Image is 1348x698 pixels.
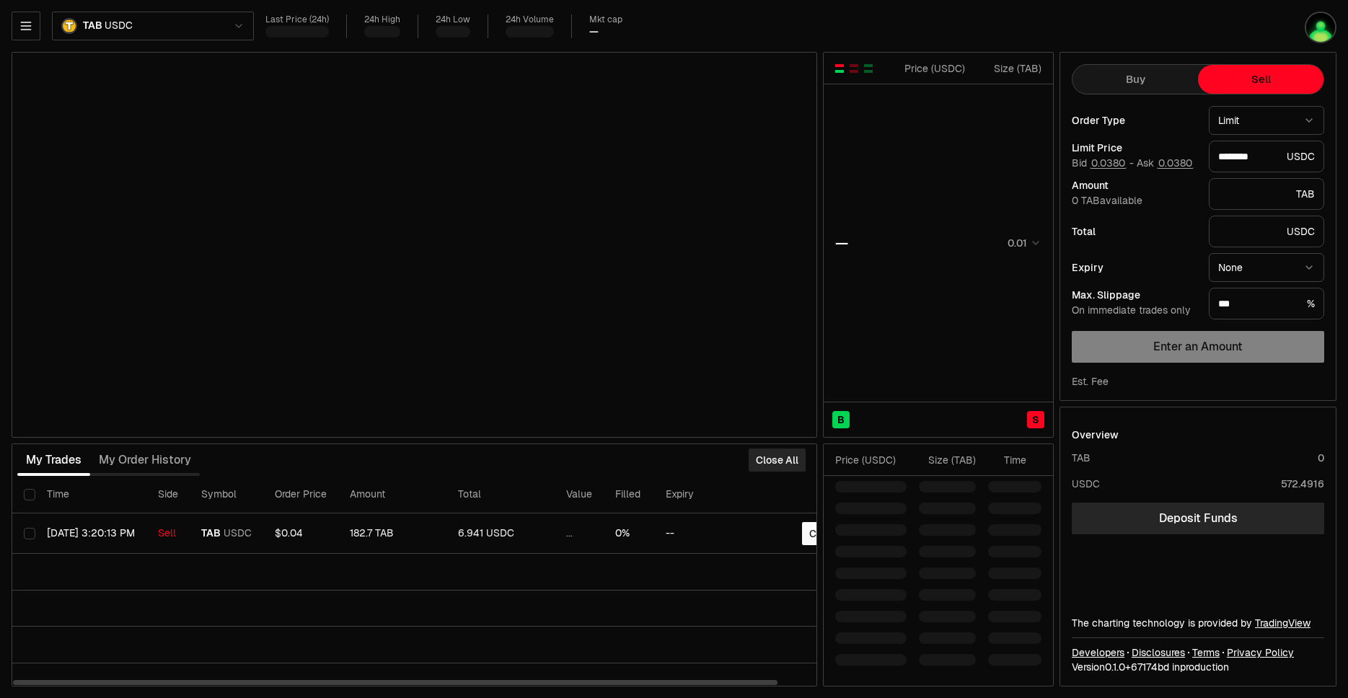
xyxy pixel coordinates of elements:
[1032,412,1039,427] span: S
[436,14,470,25] div: 24h Low
[105,19,132,32] span: USDC
[1072,115,1197,125] div: Order Type
[1131,661,1169,673] span: 67174bd856e652f9f527cc9d9c6db29712ff2a2a
[61,18,77,34] img: TAB.png
[1209,253,1324,282] button: None
[201,527,221,540] span: TAB
[1072,180,1197,190] div: Amount
[12,53,816,437] iframe: Financial Chart
[1072,660,1324,674] div: Version 0.1.0 + in production
[364,14,400,25] div: 24h High
[1137,157,1194,170] span: Ask
[1072,477,1100,491] div: USDC
[1072,451,1091,465] div: TAB
[1072,262,1197,273] div: Expiry
[589,25,599,38] div: —
[835,453,907,467] div: Price ( USDC )
[17,446,90,474] button: My Trades
[604,476,654,513] th: Filled
[446,476,555,513] th: Total
[1192,645,1220,660] a: Terms
[1209,141,1324,172] div: USDC
[589,14,622,25] div: Mkt cap
[1198,65,1323,94] button: Sell
[901,61,965,76] div: Price ( USDC )
[566,527,592,540] div: ...
[837,412,845,427] span: B
[158,527,178,540] div: Sell
[1072,143,1197,153] div: Limit Price
[654,476,752,513] th: Expiry
[1132,645,1185,660] a: Disclosures
[458,527,543,540] div: 6.941 USDC
[1003,234,1041,252] button: 0.01
[749,449,806,472] button: Close All
[1072,194,1142,207] span: 0 TAB available
[863,63,874,74] button: Show Buy Orders Only
[1209,178,1324,210] div: TAB
[1072,157,1134,170] span: Bid -
[848,63,860,74] button: Show Sell Orders Only
[1305,12,1336,43] img: sh3sh
[338,476,446,513] th: Amount
[263,476,338,513] th: Order Price
[190,476,263,513] th: Symbol
[1090,157,1127,169] button: 0.0380
[24,528,35,539] button: Select row
[47,526,135,539] time: [DATE] 3:20:13 PM
[1255,617,1310,629] a: TradingView
[555,476,604,513] th: Value
[654,513,752,554] td: --
[1281,477,1324,491] div: 572.4916
[1072,428,1119,442] div: Overview
[834,63,845,74] button: Show Buy and Sell Orders
[1072,304,1197,317] div: On immediate trades only
[977,61,1041,76] div: Size ( TAB )
[275,526,303,539] span: $0.04
[24,489,35,500] button: Select all
[350,527,435,540] div: 182.7 TAB
[615,527,643,540] div: 0%
[1227,645,1294,660] a: Privacy Policy
[35,476,146,513] th: Time
[1072,645,1124,660] a: Developers
[1072,65,1198,94] button: Buy
[1072,374,1109,389] div: Est. Fee
[1209,288,1324,319] div: %
[802,522,844,545] button: Close
[1318,451,1324,465] div: 0
[988,453,1026,467] div: Time
[919,453,976,467] div: Size ( TAB )
[224,527,252,540] span: USDC
[265,14,329,25] div: Last Price (24h)
[1072,616,1324,630] div: The charting technology is provided by
[1209,106,1324,135] button: Limit
[83,19,102,32] span: TAB
[1072,290,1197,300] div: Max. Slippage
[90,446,200,474] button: My Order History
[1072,503,1324,534] a: Deposit Funds
[146,476,190,513] th: Side
[1209,216,1324,247] div: USDC
[1157,157,1194,169] button: 0.0380
[835,233,848,253] div: —
[1072,226,1197,237] div: Total
[506,14,554,25] div: 24h Volume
